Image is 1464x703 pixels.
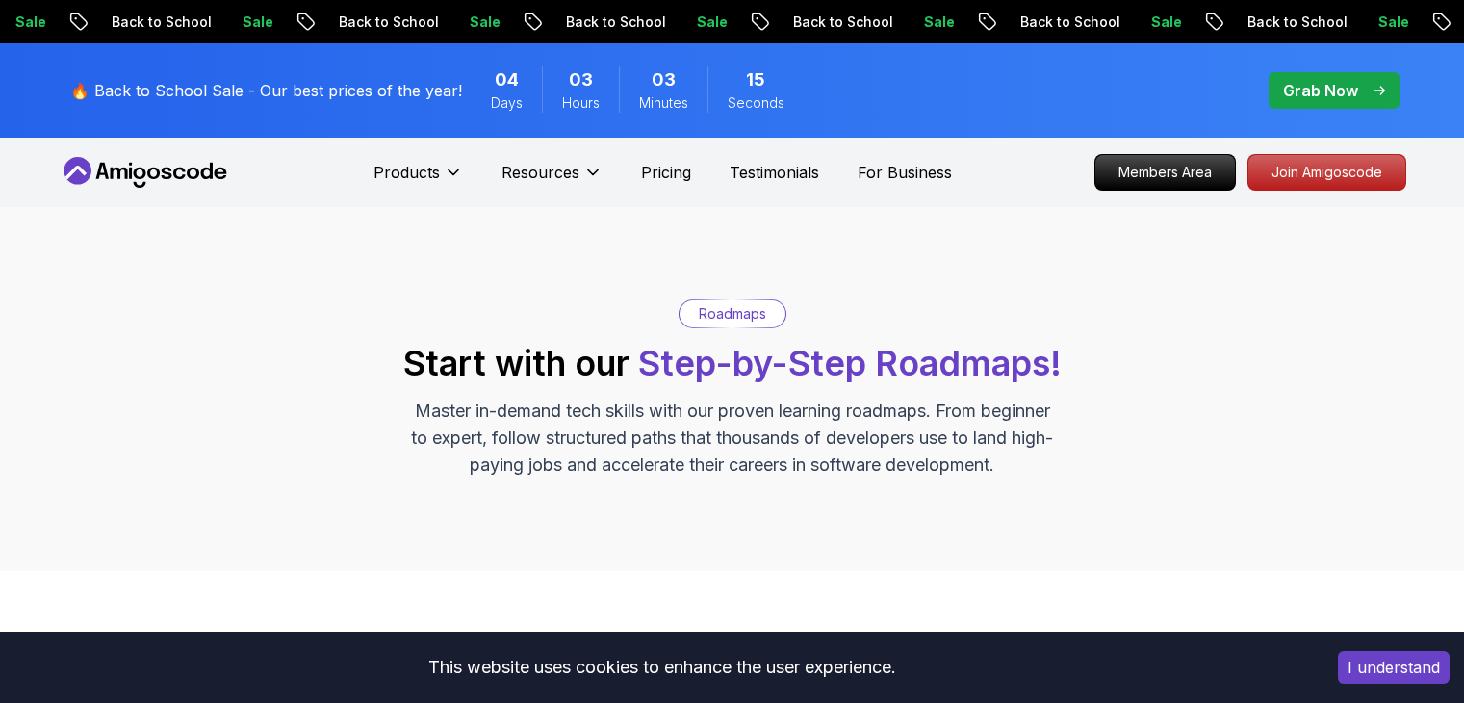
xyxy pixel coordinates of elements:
[1117,13,1178,32] p: Sale
[662,13,724,32] p: Sale
[70,79,462,102] p: 🔥 Back to School Sale - Our best prices of the year!
[889,13,951,32] p: Sale
[501,161,603,199] button: Resources
[569,66,593,93] span: 3 Hours
[435,13,497,32] p: Sale
[652,66,676,93] span: 3 Minutes
[562,93,600,113] span: Hours
[495,66,519,93] span: 4 Days
[1344,13,1405,32] p: Sale
[409,398,1056,479] p: Master in-demand tech skills with our proven learning roadmaps. From beginner to expert, follow s...
[403,344,1062,382] h2: Start with our
[758,13,889,32] p: Back to School
[1094,154,1236,191] a: Members Area
[491,93,523,113] span: Days
[986,13,1117,32] p: Back to School
[1095,155,1235,190] p: Members Area
[501,161,579,184] p: Resources
[641,161,691,184] a: Pricing
[14,646,1309,689] div: This website uses cookies to enhance the user experience.
[730,161,819,184] a: Testimonials
[1283,79,1358,102] p: Grab Now
[77,13,208,32] p: Back to School
[373,161,463,199] button: Products
[638,342,1062,384] span: Step-by-Step Roadmaps!
[208,13,270,32] p: Sale
[373,161,440,184] p: Products
[728,93,784,113] span: Seconds
[304,13,435,32] p: Back to School
[699,304,766,324] p: Roadmaps
[1248,155,1405,190] p: Join Amigoscode
[1247,154,1406,191] a: Join Amigoscode
[746,66,765,93] span: 15 Seconds
[1338,651,1450,684] button: Accept cookies
[1213,13,1344,32] p: Back to School
[858,161,952,184] a: For Business
[531,13,662,32] p: Back to School
[639,93,688,113] span: Minutes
